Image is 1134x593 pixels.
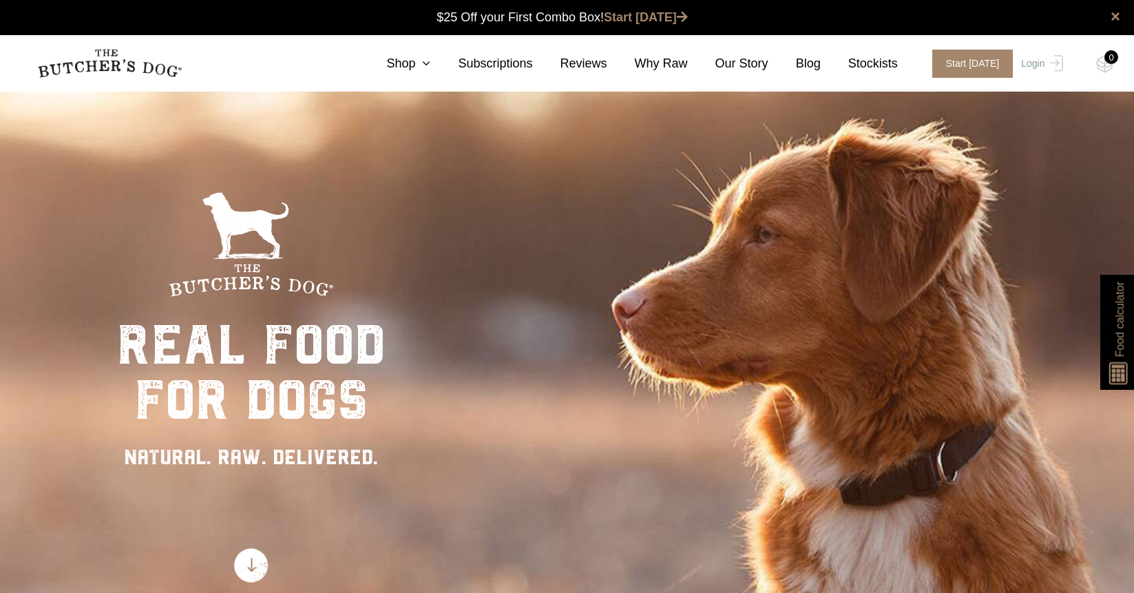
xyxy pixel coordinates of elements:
div: NATURAL. RAW. DELIVERED. [117,441,386,472]
a: Why Raw [607,54,688,73]
a: Login [1018,50,1062,78]
span: Start [DATE] [932,50,1014,78]
a: Blog [768,54,821,73]
div: real food for dogs [117,318,386,428]
a: Our Story [688,54,768,73]
img: TBD_Cart-Empty.png [1096,55,1113,73]
a: Subscriptions [430,54,532,73]
a: Stockists [821,54,898,73]
span: Food calculator [1111,282,1128,357]
a: Shop [359,54,430,73]
div: 0 [1104,50,1118,64]
a: Start [DATE] [918,50,1018,78]
a: close [1111,8,1120,25]
a: Reviews [533,54,607,73]
a: Start [DATE] [604,10,688,24]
